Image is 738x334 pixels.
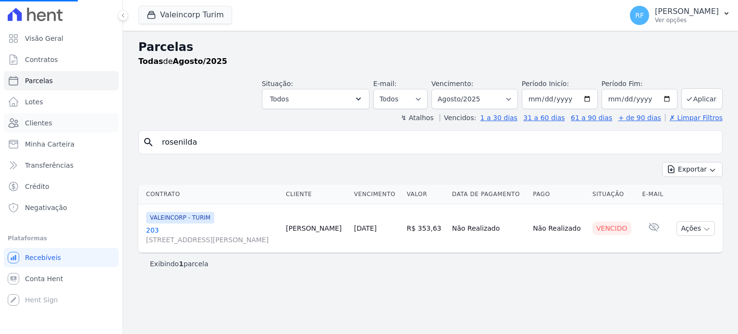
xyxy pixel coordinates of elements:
[262,80,293,87] label: Situação:
[681,88,723,109] button: Aplicar
[138,185,282,204] th: Contrato
[665,114,723,122] a: ✗ Limpar Filtros
[4,113,119,133] a: Clientes
[25,182,49,191] span: Crédito
[8,233,115,244] div: Plataformas
[138,56,227,67] p: de
[480,114,517,122] a: 1 a 30 dias
[282,185,350,204] th: Cliente
[448,185,529,204] th: Data de Pagamento
[373,80,397,87] label: E-mail:
[4,71,119,90] a: Parcelas
[146,212,214,223] span: VALEINCORP - TURIM
[592,222,631,235] div: Vencido
[618,114,661,122] a: + de 90 dias
[350,185,403,204] th: Vencimento
[401,114,433,122] label: ↯ Atalhos
[143,136,154,148] i: search
[529,185,589,204] th: Pago
[638,185,669,204] th: E-mail
[173,57,227,66] strong: Agosto/2025
[25,97,43,107] span: Lotes
[138,57,163,66] strong: Todas
[522,80,569,87] label: Período Inicío:
[146,235,278,245] span: [STREET_ADDRESS][PERSON_NAME]
[655,7,719,16] p: [PERSON_NAME]
[25,161,74,170] span: Transferências
[25,55,58,64] span: Contratos
[602,79,677,89] label: Período Fim:
[282,204,350,253] td: [PERSON_NAME]
[440,114,476,122] label: Vencidos:
[4,135,119,154] a: Minha Carteira
[403,204,448,253] td: R$ 353,63
[25,118,52,128] span: Clientes
[589,185,638,204] th: Situação
[150,259,209,269] p: Exibindo parcela
[25,274,63,284] span: Conta Hent
[622,2,738,29] button: RF [PERSON_NAME] Ver opções
[270,93,289,105] span: Todos
[4,177,119,196] a: Crédito
[25,34,63,43] span: Visão Geral
[635,12,644,19] span: RF
[4,156,119,175] a: Transferências
[676,221,715,236] button: Ações
[655,16,719,24] p: Ver opções
[529,204,589,253] td: Não Realizado
[571,114,612,122] a: 61 a 90 dias
[4,50,119,69] a: Contratos
[138,6,232,24] button: Valeincorp Turim
[4,248,119,267] a: Recebíveis
[448,204,529,253] td: Não Realizado
[138,38,723,56] h2: Parcelas
[4,92,119,111] a: Lotes
[25,253,61,262] span: Recebíveis
[262,89,369,109] button: Todos
[25,76,53,86] span: Parcelas
[25,139,74,149] span: Minha Carteira
[662,162,723,177] button: Exportar
[179,260,184,268] b: 1
[4,269,119,288] a: Conta Hent
[25,203,67,212] span: Negativação
[156,133,718,152] input: Buscar por nome do lote ou do cliente
[4,198,119,217] a: Negativação
[431,80,473,87] label: Vencimento:
[146,225,278,245] a: 203[STREET_ADDRESS][PERSON_NAME]
[403,185,448,204] th: Valor
[523,114,565,122] a: 31 a 60 dias
[354,224,377,232] a: [DATE]
[4,29,119,48] a: Visão Geral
